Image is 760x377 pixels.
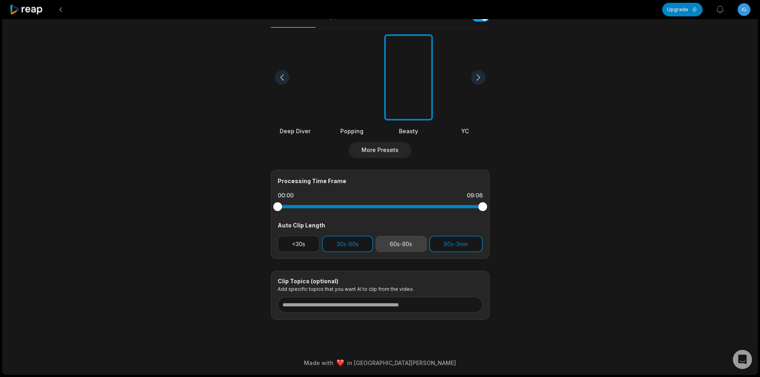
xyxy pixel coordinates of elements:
button: 30s-60s [322,236,373,252]
button: 60s-90s [375,236,427,252]
div: Processing Time Frame [278,177,483,185]
button: Upgrade [662,3,703,16]
button: 90s-3min [429,236,483,252]
button: My presets [325,12,356,28]
div: 00:00 [278,191,294,199]
div: Deep Diver [271,127,320,135]
div: 09:06 [467,191,483,199]
div: Open Intercom Messenger [733,350,752,369]
button: Caption presets [271,12,316,28]
p: Add specific topics that you want AI to clip from the video. [278,286,483,292]
div: Clip Topics (optional) [278,278,483,285]
div: Made with in [GEOGRAPHIC_DATA][PERSON_NAME] [10,359,750,367]
img: heart emoji [337,359,344,367]
button: <30s [278,236,320,252]
div: Beasty [384,127,433,135]
div: Popping [328,127,376,135]
div: YC [441,127,490,135]
button: More Presets [349,142,411,158]
div: Auto Clip Length [278,221,483,229]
